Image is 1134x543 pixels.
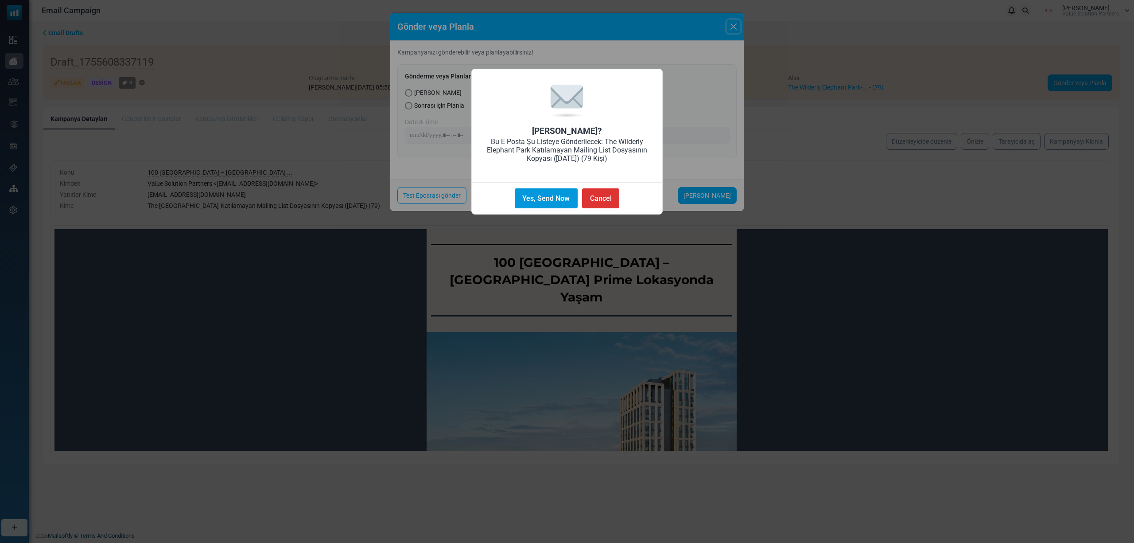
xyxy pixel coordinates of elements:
table: divider [377,15,678,16]
img: Mail Icon [549,83,585,119]
div: Bu E-Posta Şu Listeye Gönderilecek: The Wilderly Elephant Park Katılamayan Mailing List Dosyasını... [472,136,662,173]
table: divider [377,86,678,87]
button: Cancel [582,188,619,208]
h2: [PERSON_NAME]? [472,126,662,136]
button: Yes, Send Now [515,188,578,208]
strong: 100 [GEOGRAPHIC_DATA] – [GEOGRAPHIC_DATA] Prime Lokasyonda Yaşam [395,26,659,75]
